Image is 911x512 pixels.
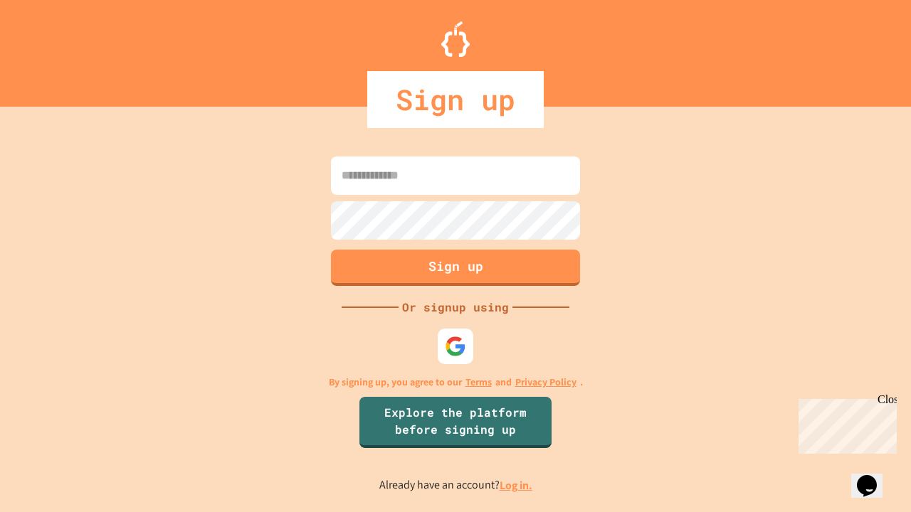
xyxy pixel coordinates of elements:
[500,478,532,493] a: Log in.
[331,250,580,286] button: Sign up
[441,21,470,57] img: Logo.svg
[6,6,98,90] div: Chat with us now!Close
[515,375,576,390] a: Privacy Policy
[465,375,492,390] a: Terms
[851,455,897,498] iframe: chat widget
[379,476,532,494] p: Already have an account?
[399,299,512,316] div: Or signup using
[329,375,583,390] p: By signing up, you agree to our and .
[367,71,544,128] div: Sign up
[445,336,466,357] img: google-icon.svg
[793,393,897,454] iframe: chat widget
[359,397,552,448] a: Explore the platform before signing up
